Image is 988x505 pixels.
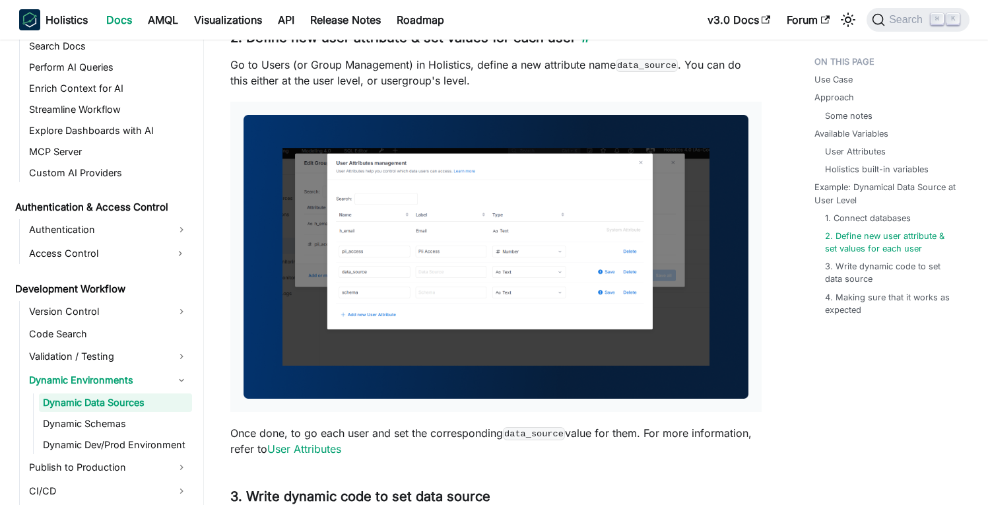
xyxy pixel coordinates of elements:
[25,457,192,478] a: Publish to Production
[25,58,192,77] a: Perform AI Queries
[931,13,944,25] kbd: ⌘
[230,425,762,457] p: Once done, to go each user and set the corresponding value for them. For more information, refer to
[825,230,956,255] a: 2. Define new user attribute & set values for each user
[25,100,192,119] a: Streamline Workflow
[700,9,779,30] a: v3.0 Docs
[25,164,192,182] a: Custom AI Providers
[25,346,192,367] a: Validation / Testing
[867,8,969,32] button: Search (Command+K)
[19,9,88,30] a: HolisticsHolistics
[814,91,854,104] a: Approach
[11,280,192,298] a: Development Workflow
[825,260,956,285] a: 3. Write dynamic code to set data source
[25,243,168,264] a: Access Control
[389,9,452,30] a: Roadmap
[825,145,886,158] a: User Attributes
[11,198,192,217] a: Authentication & Access Control
[825,163,929,176] a: Holistics built-in variables
[6,40,204,505] nav: Docs sidebar
[825,110,873,122] a: Some notes
[39,393,192,412] a: Dynamic Data Sources
[25,481,192,502] a: CI/CD
[814,73,853,86] a: Use Case
[186,9,270,30] a: Visualizations
[267,442,341,455] a: User Attributes
[39,436,192,454] a: Dynamic Dev/Prod Environment
[25,37,192,55] a: Search Docs
[25,325,192,343] a: Code Search
[616,59,678,72] code: data_source
[19,9,40,30] img: Holistics
[98,9,140,30] a: Docs
[814,127,888,140] a: Available Variables
[244,115,748,399] img: user attributes setup
[25,370,192,391] a: Dynamic Environments
[825,212,911,224] a: 1. Connect databases
[503,427,566,440] code: data_source
[779,9,838,30] a: Forum
[46,12,88,28] b: Holistics
[302,9,389,30] a: Release Notes
[25,301,192,322] a: Version Control
[946,13,960,25] kbd: K
[885,14,931,26] span: Search
[25,143,192,161] a: MCP Server
[270,9,302,30] a: API
[825,291,956,316] a: 4. Making sure that it works as expected
[168,243,192,264] button: Expand sidebar category 'Access Control'
[838,9,859,30] button: Switch between dark and light mode (currently light mode)
[230,488,762,505] h3: 3. Write dynamic code to set data source
[230,57,762,88] p: Go to Users (or Group Management) in Holistics, define a new attribute name . You can do this eit...
[140,9,186,30] a: AMQL
[39,415,192,433] a: Dynamic Schemas
[25,219,192,240] a: Authentication
[25,121,192,140] a: Explore Dashboards with AI
[25,79,192,98] a: Enrich Context for AI
[814,181,962,206] a: Example: Dynamical Data Source at User Level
